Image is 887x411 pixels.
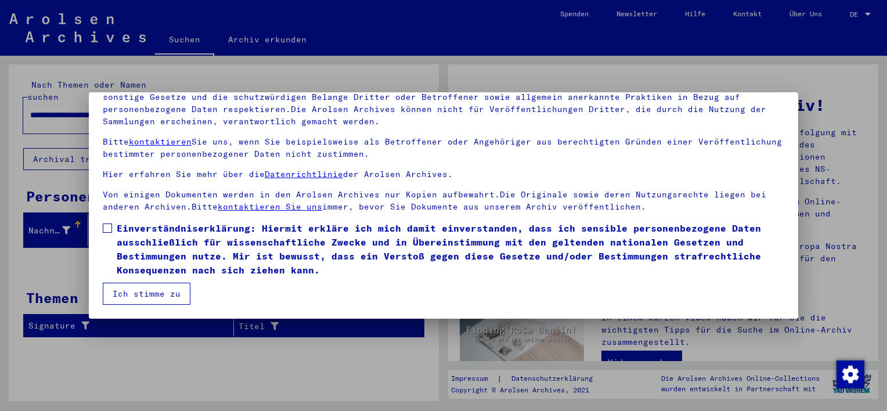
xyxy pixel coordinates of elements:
[103,67,784,128] p: Bitte beachten Sie, dass dieses Portal über NS - Verfolgte sensible Daten zu identifizierten oder...
[103,136,784,160] p: Bitte Sie uns, wenn Sie beispielsweise als Betroffener oder Angehöriger aus berechtigten Gründen ...
[836,360,864,388] img: Zustimmung ändern
[117,221,784,277] span: Einverständniserklärung: Hiermit erkläre ich mich damit einverstanden, dass ich sensible personen...
[103,189,784,213] p: Von einigen Dokumenten werden in den Arolsen Archives nur Kopien aufbewahrt.Die Originale sowie d...
[103,168,784,181] p: Hier erfahren Sie mehr über die der Arolsen Archives.
[836,360,864,388] div: Zustimmung ändern
[129,136,192,147] a: kontaktieren
[103,283,190,305] button: Ich stimme zu
[265,169,343,179] a: Datenrichtlinie
[218,201,322,212] a: kontaktieren Sie uns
